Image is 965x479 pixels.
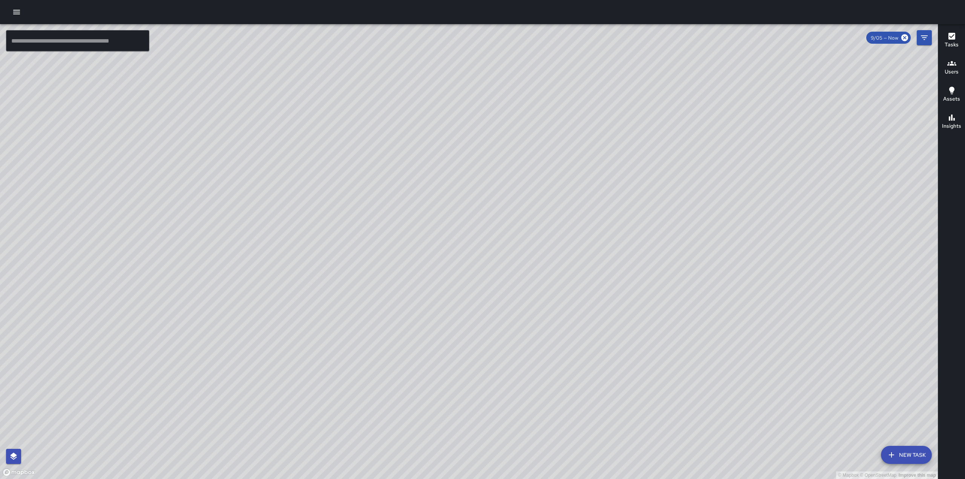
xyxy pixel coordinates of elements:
[938,109,965,136] button: Insights
[945,68,959,76] h6: Users
[938,81,965,109] button: Assets
[917,30,932,45] button: Filters
[945,41,959,49] h6: Tasks
[943,95,960,103] h6: Assets
[942,122,961,130] h6: Insights
[938,54,965,81] button: Users
[866,32,911,44] div: 9/05 — Now
[866,35,903,41] span: 9/05 — Now
[881,446,932,464] button: New Task
[938,27,965,54] button: Tasks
